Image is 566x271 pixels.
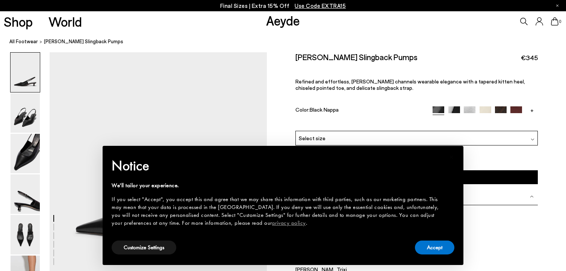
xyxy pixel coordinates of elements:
[295,78,525,91] span: Refined and effortless, [PERSON_NAME] channels wearable elegance with a tapered kitten heel, chis...
[11,134,40,173] img: Catrina Slingback Pumps - Image 3
[521,53,538,62] span: €345
[266,12,300,28] a: Aeyde
[299,134,325,142] span: Select size
[48,15,82,28] a: World
[44,38,123,45] span: [PERSON_NAME] Slingback Pumps
[442,148,460,166] button: Close this notice
[415,241,454,254] button: Accept
[112,182,442,189] div: We'll tailor your experience.
[11,215,40,254] img: Catrina Slingback Pumps - Image 5
[4,15,33,28] a: Shop
[220,1,346,11] p: Final Sizes | Extra 15% Off
[11,53,40,92] img: Catrina Slingback Pumps - Image 1
[112,195,442,227] div: If you select "Accept", you accept this and agree that we may share this information with third p...
[551,17,558,26] a: 0
[295,52,418,62] h2: [PERSON_NAME] Slingback Pumps
[530,195,534,198] img: svg%3E
[112,241,176,254] button: Customize Settings
[272,219,306,227] a: privacy policy
[112,156,442,176] h2: Notice
[11,93,40,133] img: Catrina Slingback Pumps - Image 2
[295,2,346,9] span: Navigate to /collections/ss25-final-sizes
[9,38,38,45] a: All Footwear
[526,106,538,113] a: +
[9,32,566,52] nav: breadcrumb
[310,106,339,113] span: Black Nappa
[11,174,40,214] img: Catrina Slingback Pumps - Image 4
[449,151,454,163] span: ×
[295,106,425,115] div: Color:
[531,138,534,141] img: svg%3E
[558,20,562,24] span: 0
